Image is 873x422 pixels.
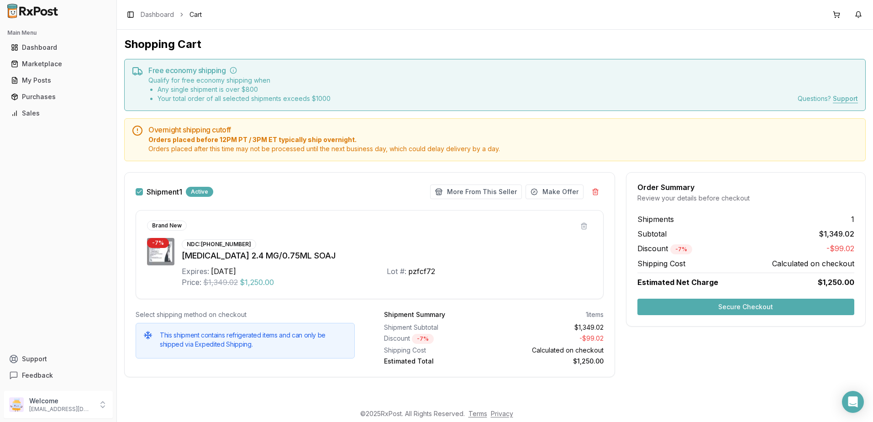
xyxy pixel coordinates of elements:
li: Your total order of all selected shipments exceeds $ 1000 [158,94,331,103]
h5: Overnight shipping cutoff [148,126,858,133]
span: Orders placed after this time may not be processed until the next business day, which could delay... [148,144,858,153]
div: 1 items [586,310,604,319]
div: Lot #: [387,266,406,277]
span: Cart [189,10,202,19]
div: Brand New [147,221,187,231]
span: Feedback [22,371,53,380]
div: $1,250.00 [497,357,603,366]
div: Estimated Total [384,357,490,366]
div: Expires: [182,266,209,277]
img: User avatar [9,397,24,412]
p: [EMAIL_ADDRESS][DOMAIN_NAME] [29,406,93,413]
a: Dashboard [7,39,109,56]
li: Any single shipment is over $ 800 [158,85,331,94]
span: $1,349.02 [819,228,854,239]
div: Purchases [11,92,105,101]
span: Orders placed before 12PM PT / 3PM ET typically ship overnight. [148,135,858,144]
div: Marketplace [11,59,105,69]
span: Discount [637,244,692,253]
div: Shipment Summary [384,310,445,319]
div: - $99.02 [497,334,603,344]
div: Calculated on checkout [497,346,603,355]
span: Make Offer [542,187,578,196]
div: - 7 % [412,334,434,344]
a: Dashboard [141,10,174,19]
div: Discount [384,334,490,344]
p: Welcome [29,396,93,406]
div: Review your details before checkout [637,194,854,203]
div: Order Summary [637,184,854,191]
div: $1,349.02 [497,323,603,332]
h5: This shipment contains refrigerated items and can only be shipped via Expedited Shipping. [160,331,347,349]
a: Sales [7,105,109,121]
div: Open Intercom Messenger [842,391,864,413]
span: $1,250.00 [818,277,854,288]
div: Questions? [798,94,858,103]
button: Feedback [4,367,113,384]
a: Purchases [7,89,109,105]
div: [DATE] [211,266,236,277]
div: My Posts [11,76,105,85]
img: RxPost Logo [4,4,62,18]
div: NDC: [PHONE_NUMBER] [182,239,256,249]
button: Purchases [4,90,113,104]
button: Make Offer [526,185,584,199]
div: Active [186,187,213,197]
div: Shipping Cost [384,346,490,355]
h1: Shopping Cart [124,37,866,52]
div: Price: [182,277,201,288]
a: My Posts [7,72,109,89]
a: Privacy [491,410,513,417]
div: Qualify for free economy shipping when [148,76,331,103]
span: Subtotal [637,228,667,239]
label: Shipment 1 [147,188,182,195]
div: - 7 % [147,238,169,248]
span: -$99.02 [826,243,854,254]
div: - 7 % [670,244,692,254]
h5: Free economy shipping [148,67,858,74]
button: Support [4,351,113,367]
a: Marketplace [7,56,109,72]
button: Secure Checkout [637,299,854,315]
div: Sales [11,109,105,118]
div: [MEDICAL_DATA] 2.4 MG/0.75ML SOAJ [182,249,592,262]
a: Terms [468,410,487,417]
button: My Posts [4,73,113,88]
div: Dashboard [11,43,105,52]
div: Select shipping method on checkout [136,310,355,319]
span: Shipping Cost [637,258,685,269]
img: Wegovy 2.4 MG/0.75ML SOAJ [147,238,174,265]
span: Shipments [637,214,674,225]
span: 1 [851,214,854,225]
span: Estimated Net Charge [637,278,718,287]
button: Sales [4,106,113,121]
h2: Main Menu [7,29,109,37]
span: $1,349.02 [203,277,238,288]
span: Calculated on checkout [772,258,854,269]
button: More From This Seller [430,185,522,199]
nav: breadcrumb [141,10,202,19]
div: pzfcf72 [408,266,435,277]
button: Dashboard [4,40,113,55]
span: $1,250.00 [240,277,274,288]
div: Shipment Subtotal [384,323,490,332]
button: Marketplace [4,57,113,71]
